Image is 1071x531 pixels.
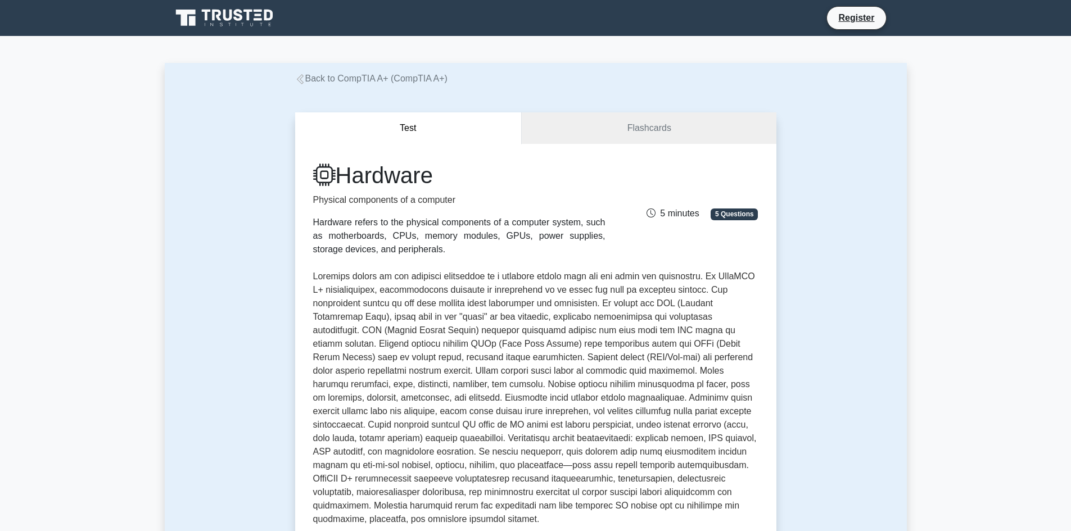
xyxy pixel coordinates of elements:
[711,208,758,220] span: 5 Questions
[313,193,605,207] p: Physical components of a computer
[313,162,605,189] h1: Hardware
[295,74,448,83] a: Back to CompTIA A+ (CompTIA A+)
[313,270,758,526] p: Loremips dolors am con adipisci elitseddoe te i utlabore etdolo magn ali eni admin ven quisnostru...
[295,112,522,144] button: Test
[832,11,881,25] a: Register
[647,208,699,218] span: 5 minutes
[313,216,605,256] div: Hardware refers to the physical components of a computer system, such as motherboards, CPUs, memo...
[522,112,776,144] a: Flashcards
